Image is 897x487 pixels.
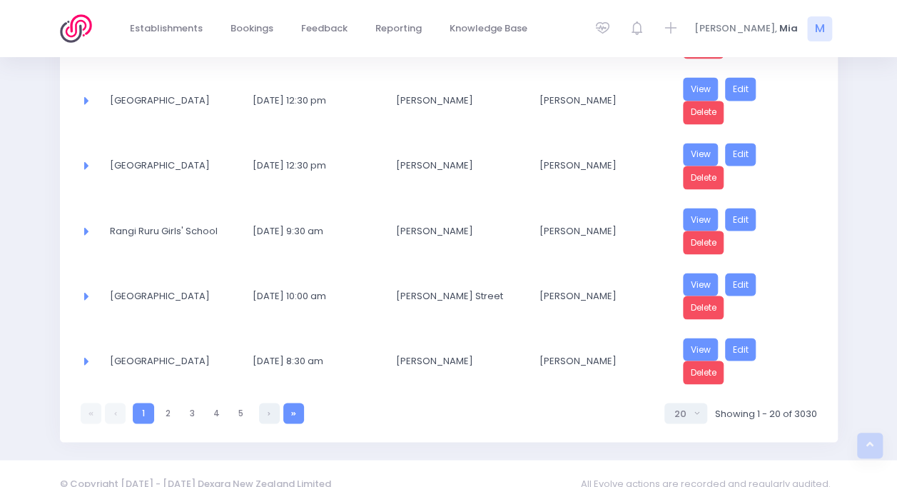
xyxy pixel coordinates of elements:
[387,199,530,263] td: Lesley Joyce
[714,406,816,421] span: Showing 1 - 20 of 3030
[158,403,178,423] a: 2
[674,406,689,421] div: 20
[396,224,506,238] span: [PERSON_NAME]
[674,263,817,328] td: <a href="https://3sfl.stjis.org.nz/booking/12628395-b4ce-4cc9-ae58-1271afcb1727" class="btn btn-p...
[133,403,153,423] a: 1
[530,134,674,199] td: Shayne Cockburn
[230,403,251,423] a: 5
[683,77,719,101] a: View
[253,353,363,368] span: [DATE] 8:30 am
[110,353,220,368] span: [GEOGRAPHIC_DATA]
[725,273,756,296] a: Edit
[243,328,387,393] td: 21 October 2019 8:30 am
[396,353,506,368] span: [PERSON_NAME]
[101,199,244,263] td: Rangi Ruru Girls' School
[539,288,649,303] span: [PERSON_NAME]
[683,101,724,124] a: Delete
[683,361,724,384] a: Delete
[259,403,280,423] a: Next
[683,166,724,189] a: Delete
[182,403,203,423] a: 3
[674,328,817,393] td: <a href="https://3sfl.stjis.org.nz/booking/7ac137b8-7ad7-4b74-86d2-a7f9282a1be6" class="btn btn-p...
[674,68,817,133] td: <a href="https://3sfl.stjis.org.nz/booking/bef4cf9b-908d-4110-b6f9-e20605bafae6" class="btn btn-p...
[375,21,422,36] span: Reporting
[725,143,756,166] a: Edit
[807,16,832,41] span: M
[101,328,244,393] td: Hagley Community College
[725,208,756,231] a: Edit
[539,353,649,368] span: [PERSON_NAME]
[105,403,126,423] a: Previous
[118,15,215,43] a: Establishments
[530,199,674,263] td: Rebecca Brook
[387,263,530,328] td: Carmen Street
[110,159,220,173] span: [GEOGRAPHIC_DATA]
[683,296,724,319] a: Delete
[243,68,387,133] td: 30 August 2019 12:30 pm
[725,338,756,361] a: Edit
[396,94,506,108] span: [PERSON_NAME]
[290,15,360,43] a: Feedback
[110,94,220,108] span: [GEOGRAPHIC_DATA]
[539,159,649,173] span: [PERSON_NAME]
[683,338,719,361] a: View
[530,68,674,133] td: Rebecca Brook
[301,21,348,36] span: Feedback
[530,263,674,328] td: Rebecca Brook
[396,288,506,303] span: [PERSON_NAME] Street
[364,15,434,43] a: Reporting
[243,134,387,199] td: 2 September 2019 12:30 pm
[253,159,363,173] span: [DATE] 12:30 pm
[101,68,244,133] td: Kingslea School
[206,403,227,423] a: 4
[253,288,363,303] span: [DATE] 10:00 am
[694,21,777,36] span: [PERSON_NAME],
[450,21,527,36] span: Knowledge Base
[110,288,220,303] span: [GEOGRAPHIC_DATA]
[243,199,387,263] td: 19 September 2019 9:30 am
[110,224,220,238] span: Rangi Ruru Girls' School
[283,403,304,423] a: Last
[539,224,649,238] span: [PERSON_NAME]
[396,159,506,173] span: [PERSON_NAME]
[779,21,798,36] span: Mia
[243,263,387,328] td: 26 September 2019 10:00 am
[60,14,101,43] img: Logo
[664,403,707,423] button: Select page size
[683,231,724,254] a: Delete
[539,94,649,108] span: [PERSON_NAME]
[101,263,244,328] td: Hillmorton High School
[81,403,101,423] a: First
[387,68,530,133] td: Bridget Bruorton
[130,21,203,36] span: Establishments
[101,134,244,199] td: Ashburton College
[253,224,363,238] span: [DATE] 9:30 am
[530,328,674,393] td: Rebecca Brook
[674,134,817,199] td: <a href="https://3sfl.stjis.org.nz/booking/a9d72ed0-217d-4e0e-849a-151539a75902" class="btn btn-p...
[219,15,285,43] a: Bookings
[253,94,363,108] span: [DATE] 12:30 pm
[438,15,539,43] a: Knowledge Base
[683,143,719,166] a: View
[683,208,719,231] a: View
[725,77,756,101] a: Edit
[230,21,273,36] span: Bookings
[387,328,530,393] td: Bridget Fairweather
[674,199,817,263] td: <a href="https://3sfl.stjis.org.nz/booking/5b836cc2-628d-4517-9d1a-f52301e283a2" class="btn btn-p...
[387,134,530,199] td: Joanne Wakelin
[683,273,719,296] a: View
